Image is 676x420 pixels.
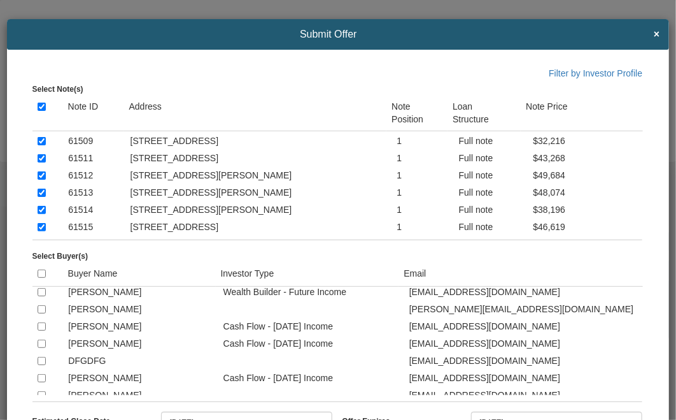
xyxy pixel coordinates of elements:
[125,148,392,166] td: [STREET_ADDRESS]
[125,217,392,235] td: [STREET_ADDRESS]
[386,95,447,131] td: Note Position
[454,148,528,166] td: Full note
[391,200,453,217] td: 1
[63,300,218,317] td: [PERSON_NAME]
[125,235,392,252] td: [STREET_ADDRESS]
[125,166,392,183] td: [STREET_ADDRESS][PERSON_NAME]
[218,368,404,386] td: Cash Flow - [DATE] Income
[528,166,652,183] td: $49,684
[391,148,453,166] td: 1
[528,131,652,148] td: $32,216
[63,351,218,368] td: DFGDFG
[454,166,528,183] td: Full note
[404,351,652,368] td: [EMAIL_ADDRESS][DOMAIN_NAME]
[218,334,404,351] td: Cash Flow - [DATE] Income
[32,247,88,262] label: Select Buyer(s)
[404,386,652,403] td: [EMAIL_ADDRESS][DOMAIN_NAME]
[124,95,387,131] td: Address
[63,148,125,166] td: 61511
[521,95,643,131] td: Note Price
[528,217,652,235] td: $46,619
[391,183,453,200] td: 1
[63,217,125,235] td: 61515
[391,235,453,252] td: 1
[654,29,659,40] span: ×
[404,334,652,351] td: [EMAIL_ADDRESS][DOMAIN_NAME]
[63,368,218,386] td: [PERSON_NAME]
[528,183,652,200] td: $48,074
[528,148,652,166] td: $43,268
[63,282,218,300] td: [PERSON_NAME]
[404,282,652,300] td: [EMAIL_ADDRESS][DOMAIN_NAME]
[454,235,528,252] td: Full note
[63,200,125,217] td: 61514
[63,386,218,403] td: [PERSON_NAME]
[454,131,528,148] td: Full note
[63,183,125,200] td: 61513
[447,95,521,131] td: Loan Structure
[391,131,453,148] td: 1
[63,95,124,131] td: Note ID
[454,200,528,217] td: Full note
[32,80,83,95] label: Select Note(s)
[63,317,218,334] td: [PERSON_NAME]
[63,262,216,287] td: Buyer Name
[404,368,652,386] td: [EMAIL_ADDRESS][DOMAIN_NAME]
[125,200,392,217] td: [STREET_ADDRESS][PERSON_NAME]
[125,131,392,148] td: [STREET_ADDRESS]
[391,217,453,235] td: 1
[63,166,125,183] td: 61512
[63,235,125,252] td: 61516
[218,282,404,300] td: Wealth Builder - Future Income
[528,200,652,217] td: $38,196
[549,68,642,78] a: Filter by Investor Profile
[404,300,652,317] td: [PERSON_NAME][EMAIL_ADDRESS][DOMAIN_NAME]
[63,334,218,351] td: [PERSON_NAME]
[454,183,528,200] td: Full note
[454,217,528,235] td: Full note
[216,262,399,287] td: Investor Type
[17,29,640,40] span: Submit Offer
[63,131,125,148] td: 61509
[125,183,392,200] td: [STREET_ADDRESS][PERSON_NAME]
[404,317,652,334] td: [EMAIL_ADDRESS][DOMAIN_NAME]
[398,262,643,287] td: Email
[528,235,652,252] td: $42,811
[391,166,453,183] td: 1
[218,317,404,334] td: Cash Flow - [DATE] Income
